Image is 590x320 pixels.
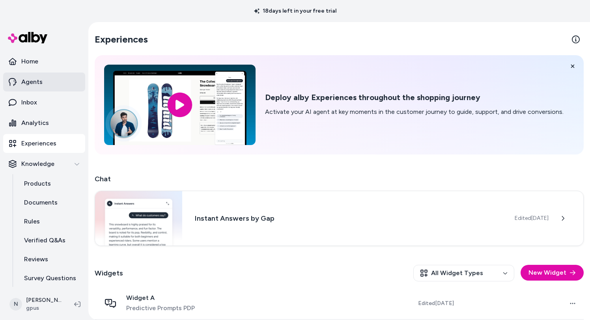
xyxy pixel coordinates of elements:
[3,113,85,132] a: Analytics
[24,217,40,226] p: Rules
[126,303,195,313] span: Predictive Prompts PDP
[3,93,85,112] a: Inbox
[195,213,502,224] h3: Instant Answers by Gap
[24,198,58,207] p: Documents
[126,294,195,302] span: Widget A
[515,214,549,222] span: Edited [DATE]
[16,250,85,269] a: Reviews
[24,255,48,264] p: Reviews
[21,139,56,148] p: Experiences
[26,304,62,312] span: gpus
[26,296,62,304] p: [PERSON_NAME]
[3,73,85,91] a: Agents
[413,265,514,281] button: All Widget Types
[521,265,584,281] button: New Widget
[95,268,123,279] h2: Widgets
[3,134,85,153] a: Experiences
[21,159,54,169] p: Knowledge
[249,7,341,15] p: 18 days left in your free trial
[95,191,182,246] img: Chat widget
[9,298,22,311] span: N
[95,33,148,46] h2: Experiences
[418,300,454,307] span: Edited [DATE]
[95,191,584,246] a: Chat widgetInstant Answers by GapEdited[DATE]
[16,269,85,288] a: Survey Questions
[21,77,43,87] p: Agents
[21,57,38,66] p: Home
[21,118,49,128] p: Analytics
[265,107,564,117] p: Activate your AI agent at key moments in the customer journey to guide, support, and drive conver...
[24,236,65,245] p: Verified Q&As
[24,179,51,188] p: Products
[3,154,85,173] button: Knowledge
[265,93,564,102] h2: Deploy alby Experiences throughout the shopping journey
[16,193,85,212] a: Documents
[16,212,85,231] a: Rules
[3,52,85,71] a: Home
[16,231,85,250] a: Verified Q&As
[21,98,37,107] p: Inbox
[16,174,85,193] a: Products
[24,273,76,283] p: Survey Questions
[5,292,68,317] button: N[PERSON_NAME]gpus
[8,32,47,43] img: alby Logo
[95,173,584,184] h2: Chat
